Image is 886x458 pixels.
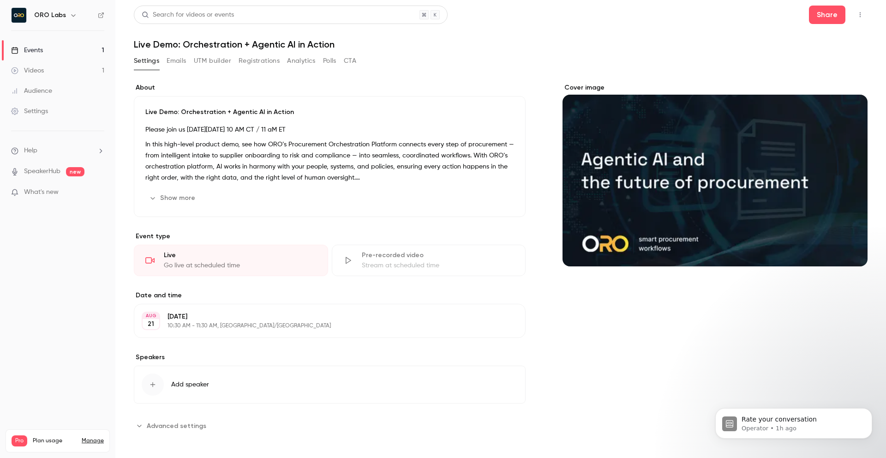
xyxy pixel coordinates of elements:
[164,261,317,270] div: Go live at scheduled time
[362,251,515,260] div: Pre-recorded video
[167,54,186,68] button: Emails
[168,322,477,330] p: 10:30 AM - 11:30 AM, [GEOGRAPHIC_DATA]/[GEOGRAPHIC_DATA]
[145,108,514,117] p: Live Demo: Orchestration + Agentic AI in Action
[134,83,526,92] label: About
[24,146,37,156] span: Help
[142,10,234,20] div: Search for videos or events
[809,6,845,24] button: Share
[145,124,514,135] p: Please join us [DATE][DATE] 10 AM CT / 11 aM ET
[24,167,60,176] a: SpeakerHub
[344,54,356,68] button: CTA
[11,107,48,116] div: Settings
[239,54,280,68] button: Registrations
[148,319,154,329] p: 21
[11,66,44,75] div: Videos
[11,146,104,156] li: help-dropdown-opener
[171,380,209,389] span: Add speaker
[323,54,336,68] button: Polls
[33,437,76,445] span: Plan usage
[143,313,159,319] div: AUG
[563,83,868,266] section: Cover image
[332,245,526,276] div: Pre-recorded videoStream at scheduled time
[168,312,477,321] p: [DATE]
[134,291,526,300] label: Date and time
[145,191,201,205] button: Show more
[66,167,84,176] span: new
[362,261,515,270] div: Stream at scheduled time
[287,54,316,68] button: Analytics
[134,39,868,50] h1: Live Demo: Orchestration + Agentic AI in Action
[12,435,27,446] span: Pro
[194,54,231,68] button: UTM builder
[134,245,328,276] div: LiveGo live at scheduled time
[134,353,526,362] label: Speakers
[164,251,317,260] div: Live
[147,421,206,431] span: Advanced settings
[134,366,526,404] button: Add speaker
[563,83,868,92] label: Cover image
[24,187,59,197] span: What's new
[145,139,514,183] p: In this high-level product demo, see how ORO’s Procurement Orchestration Platform connects every ...
[701,389,886,453] iframe: Intercom notifications message
[134,232,526,241] p: Event type
[134,418,212,433] button: Advanced settings
[11,86,52,96] div: Audience
[134,54,159,68] button: Settings
[11,46,43,55] div: Events
[134,418,526,433] section: Advanced settings
[12,8,26,23] img: ORO Labs
[82,437,104,445] a: Manage
[34,11,66,20] h6: ORO Labs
